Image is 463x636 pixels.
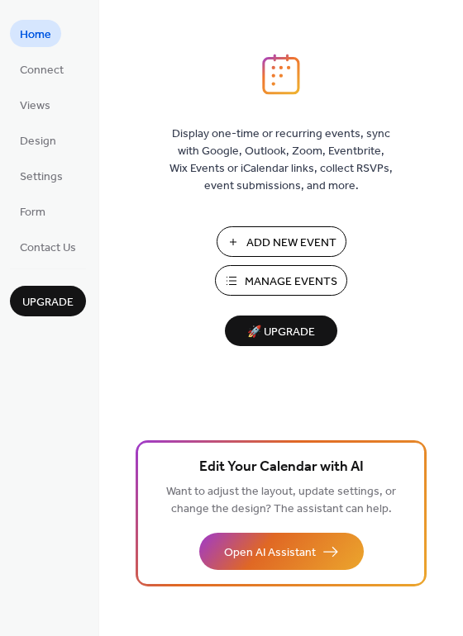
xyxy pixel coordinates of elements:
[20,62,64,79] span: Connect
[217,226,346,257] button: Add New Event
[246,235,337,252] span: Add New Event
[215,265,347,296] button: Manage Events
[199,533,364,570] button: Open AI Assistant
[22,294,74,311] span: Upgrade
[20,168,63,186] span: Settings
[20,97,50,115] span: Views
[10,55,74,83] a: Connect
[20,204,45,221] span: Form
[166,481,396,520] span: Want to adjust the layout, update settings, or change the design? The assistant can help.
[10,233,86,260] a: Contact Us
[10,286,86,316] button: Upgrade
[10,91,60,118] a: Views
[225,316,337,346] button: 🚀 Upgrade
[169,126,393,195] span: Display one-time or recurring events, sync with Google, Outlook, Zoom, Eventbrite, Wix Events or ...
[20,240,76,257] span: Contact Us
[199,456,364,479] span: Edit Your Calendar with AI
[262,54,300,95] img: logo_icon.svg
[20,133,56,150] span: Design
[10,126,66,154] a: Design
[10,20,61,47] a: Home
[245,273,337,291] span: Manage Events
[10,197,55,225] a: Form
[235,321,327,344] span: 🚀 Upgrade
[10,162,73,189] a: Settings
[224,544,316,562] span: Open AI Assistant
[20,26,51,44] span: Home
